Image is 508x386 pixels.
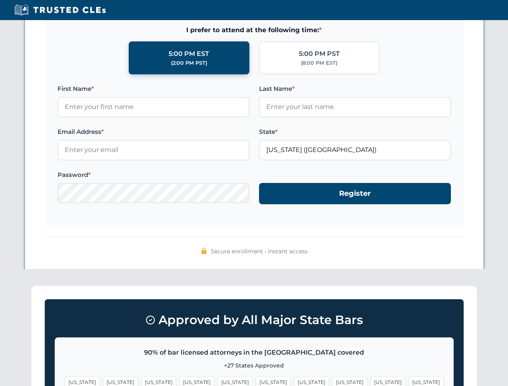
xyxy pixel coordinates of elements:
[58,97,249,117] input: Enter your first name
[58,84,249,94] label: First Name
[169,49,209,59] div: 5:00 PM EST
[211,247,308,256] span: Secure enrollment • Instant access
[301,59,337,67] div: (8:00 PM EST)
[12,4,108,16] img: Trusted CLEs
[65,347,444,358] p: 90% of bar licensed attorneys in the [GEOGRAPHIC_DATA] covered
[171,59,207,67] div: (2:00 PM PST)
[55,309,454,331] h3: Approved by All Major State Bars
[58,127,249,137] label: Email Address
[58,25,451,35] span: I prefer to attend at the following time:
[58,170,249,180] label: Password
[259,84,451,94] label: Last Name
[201,248,207,254] img: 🔒
[259,97,451,117] input: Enter your last name
[259,127,451,137] label: State
[58,140,249,160] input: Enter your email
[259,140,451,160] input: Florida (FL)
[65,361,444,370] p: +27 States Approved
[299,49,340,59] div: 5:00 PM PST
[259,183,451,204] button: Register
